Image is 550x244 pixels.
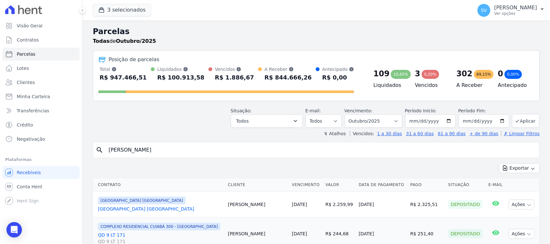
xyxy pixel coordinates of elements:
[96,146,103,154] i: search
[3,90,80,103] a: Minha Carteira
[98,197,186,204] span: [GEOGRAPHIC_DATA] [GEOGRAPHIC_DATA]
[472,1,550,19] button: SV [PERSON_NAME] Ver opções
[292,231,307,236] a: [DATE]
[494,5,537,11] p: [PERSON_NAME]
[323,178,356,192] th: Valor
[93,38,110,44] strong: Todas
[17,37,39,43] span: Contratos
[215,66,254,72] div: Vencidos
[3,19,80,32] a: Visão Geral
[323,192,356,218] td: R$ 2.259,99
[356,192,408,218] td: [DATE]
[324,131,346,136] label: ↯ Atalhos
[422,70,439,79] div: 0,20%
[5,156,77,164] div: Plataformas
[17,65,29,71] span: Lotes
[109,56,159,63] div: Posição de parcelas
[499,163,540,173] button: Exportar
[344,108,372,113] label: Vencimento:
[292,202,307,207] a: [DATE]
[481,8,487,13] span: SV
[356,178,408,192] th: Data de Pagamento
[448,229,483,238] div: Depositado
[93,26,540,37] h2: Parcelas
[509,200,535,210] button: Ações
[470,131,498,136] a: + de 90 dias
[3,62,80,75] a: Lotes
[486,178,506,192] th: E-mail
[105,144,537,156] input: Buscar por nome do lote ou do cliente
[405,108,437,113] label: Período Inicío:
[17,122,33,128] span: Crédito
[350,131,374,136] label: Vencidos:
[17,23,43,29] span: Visão Geral
[98,223,220,230] span: COMPLEXO RESIDENCIAL CUIABÁ 300 - [GEOGRAPHIC_DATA]
[265,72,312,83] div: R$ 844.666,26
[100,66,147,72] div: Total
[17,93,50,100] span: Minha Carteira
[3,104,80,117] a: Transferências
[215,72,254,83] div: R$ 1.886,67
[157,72,205,83] div: R$ 100.913,58
[225,178,289,192] th: Cliente
[498,81,529,89] h4: Antecipado
[3,33,80,46] a: Contratos
[157,66,205,72] div: Liquidados
[93,178,225,192] th: Contrato
[457,69,473,79] div: 302
[415,69,420,79] div: 3
[438,131,466,136] a: 61 a 90 dias
[322,66,354,72] div: Antecipado
[509,229,535,239] button: Ações
[373,81,405,89] h4: Liquidados
[100,72,147,83] div: R$ 947.466,51
[289,178,323,192] th: Vencimento
[98,206,223,212] a: [GEOGRAPHIC_DATA] [GEOGRAPHIC_DATA]
[3,76,80,89] a: Clientes
[3,48,80,61] a: Parcelas
[236,117,249,125] span: Todos
[458,108,509,114] label: Período Fim:
[231,114,303,128] button: Todos
[17,79,35,86] span: Clientes
[498,69,503,79] div: 0
[225,192,289,218] td: [PERSON_NAME]
[231,108,252,113] label: Situação:
[474,70,494,79] div: 89,15%
[17,169,41,176] span: Recebíveis
[17,136,45,142] span: Negativação
[408,192,446,218] td: R$ 2.325,51
[116,38,156,44] strong: Outubro/2025
[3,133,80,145] a: Negativação
[448,200,483,209] div: Depositado
[446,178,486,192] th: Situação
[305,108,321,113] label: E-mail:
[494,11,537,16] p: Ver opções
[6,222,22,238] div: Open Intercom Messenger
[322,72,354,83] div: R$ 0,00
[373,69,390,79] div: 109
[391,70,411,79] div: 10,65%
[265,66,312,72] div: A Receber
[512,114,540,128] button: Aplicar
[3,118,80,131] a: Crédito
[17,183,42,190] span: Conta Hent
[505,70,522,79] div: 0,00%
[406,131,434,136] a: 31 a 60 dias
[501,131,540,136] a: ✗ Limpar Filtros
[457,81,488,89] h4: A Receber
[17,108,49,114] span: Transferências
[408,178,446,192] th: Pago
[3,180,80,193] a: Conta Hent
[3,166,80,179] a: Recebíveis
[377,131,402,136] a: 1 a 30 dias
[93,37,156,45] p: de
[17,51,35,57] span: Parcelas
[415,81,446,89] h4: Vencidos
[93,4,151,16] button: 3 selecionados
